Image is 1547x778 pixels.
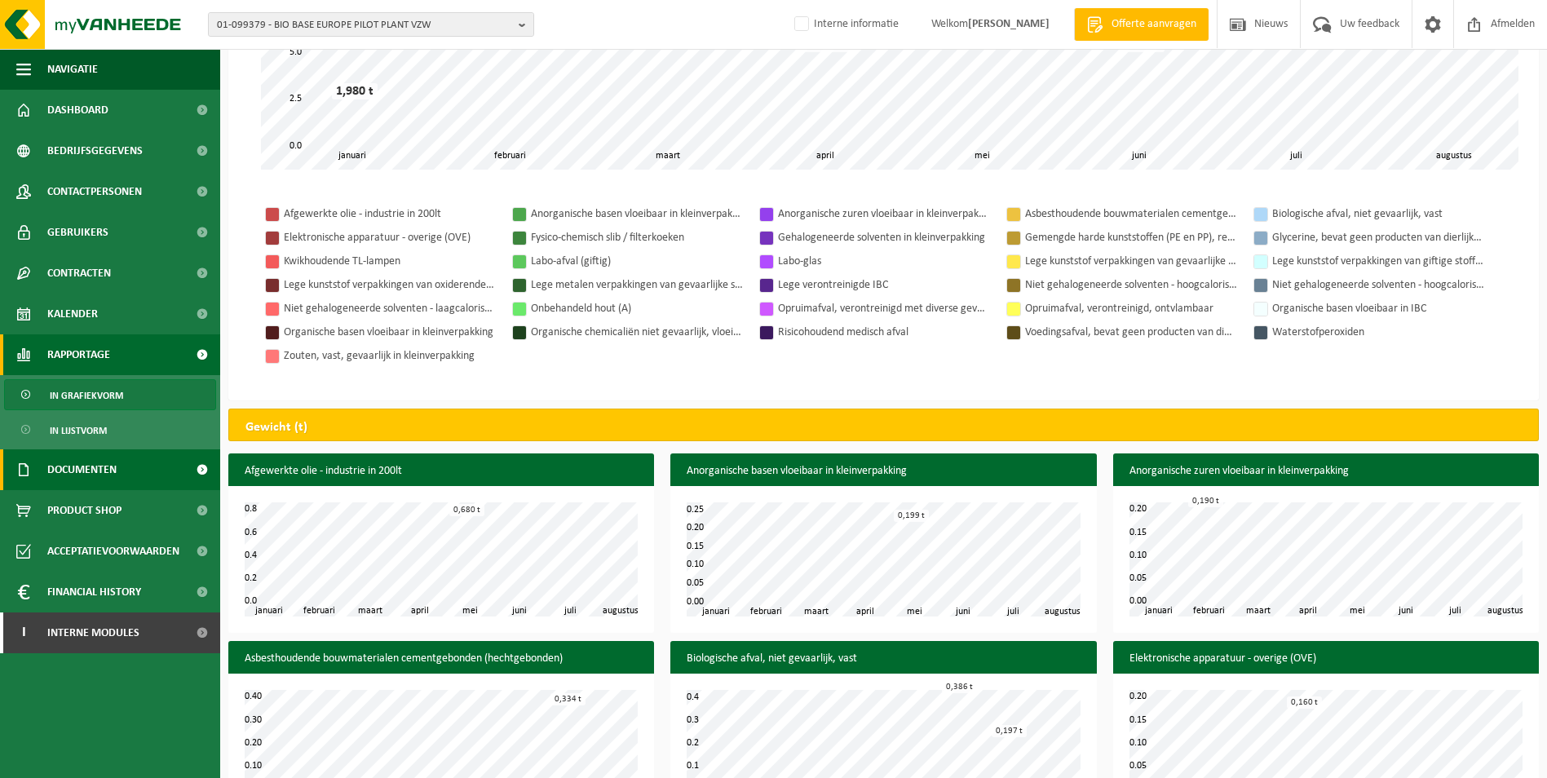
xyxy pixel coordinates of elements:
div: 0,334 t [550,693,586,705]
h3: Afgewerkte olie - industrie in 200lt [228,453,654,489]
div: Lege verontreinigde IBC [778,275,990,295]
span: In grafiekvorm [50,380,123,411]
span: Gebruikers [47,212,108,253]
div: 0,199 t [894,510,929,522]
div: Lege metalen verpakkingen van gevaarlijke stoffen [531,275,743,295]
div: Lege kunststof verpakkingen van gevaarlijke stoffen [1025,251,1237,272]
div: 0,160 t [1287,696,1322,709]
h2: Gewicht (t) [229,409,324,445]
span: In lijstvorm [50,415,107,446]
h3: Anorganische basen vloeibaar in kleinverpakking [670,453,1096,489]
div: Labo-glas [778,251,990,272]
a: Offerte aanvragen [1074,8,1209,41]
span: 01-099379 - BIO BASE EUROPE PILOT PLANT VZW [217,13,512,38]
div: Anorganische basen vloeibaar in kleinverpakking [531,204,743,224]
div: Waterstofperoxiden [1272,322,1484,343]
span: Contactpersonen [47,171,142,212]
h3: Anorganische zuren vloeibaar in kleinverpakking [1113,453,1539,489]
span: Kalender [47,294,98,334]
h3: Elektronische apparatuur - overige (OVE) [1113,641,1539,677]
label: Interne informatie [791,12,899,37]
span: Bedrijfsgegevens [47,130,143,171]
a: In lijstvorm [4,414,216,445]
span: Navigatie [47,49,98,90]
div: Organische chemicaliën niet gevaarlijk, vloeibaar in kleinverpakking [531,322,743,343]
span: Interne modules [47,612,139,653]
div: Voedingsafval, bevat geen producten van dierlijke oorsprong, gemengde verpakking (exclusief glas) [1025,322,1237,343]
span: Contracten [47,253,111,294]
div: Elektronische apparatuur - overige (OVE) [284,228,496,248]
span: Dashboard [47,90,108,130]
div: Gehalogeneerde solventen in kleinverpakking [778,228,990,248]
span: Product Shop [47,490,122,531]
div: Glycerine, bevat geen producten van dierlijke oorsprong [1272,228,1484,248]
div: Biologische afval, niet gevaarlijk, vast [1272,204,1484,224]
div: Afgewerkte olie - industrie in 200lt [284,204,496,224]
div: Niet gehalogeneerde solventen - hoogcalorisch in IBC [1025,275,1237,295]
div: Niet gehalogeneerde solventen - laagcalorisch in 200lt-vat [284,298,496,319]
div: 1,980 t [332,83,378,99]
span: I [16,612,31,653]
strong: [PERSON_NAME] [968,18,1050,30]
div: Lege kunststof verpakkingen van oxiderende stoffen [284,275,496,295]
div: Asbesthoudende bouwmaterialen cementgebonden (hechtgebonden) [1025,204,1237,224]
h3: Asbesthoudende bouwmaterialen cementgebonden (hechtgebonden) [228,641,654,677]
span: Offerte aanvragen [1107,16,1200,33]
div: Onbehandeld hout (A) [531,298,743,319]
div: 0,190 t [1188,495,1223,507]
span: Acceptatievoorwaarden [47,531,179,572]
div: Organische basen vloeibaar in IBC [1272,298,1484,319]
div: Fysico-chemisch slib / filterkoeken [531,228,743,248]
span: Documenten [47,449,117,490]
div: Opruimafval, verontreinigd, ontvlambaar [1025,298,1237,319]
div: 0,197 t [992,725,1027,737]
div: Opruimafval, verontreinigd met diverse gevaarlijke afvalstoffen [778,298,990,319]
h3: Biologische afval, niet gevaarlijk, vast [670,641,1096,677]
a: In grafiekvorm [4,379,216,410]
div: Anorganische zuren vloeibaar in kleinverpakking [778,204,990,224]
div: Gemengde harde kunststoffen (PE en PP), recycleerbaar (industrieel) [1025,228,1237,248]
div: Labo-afval (giftig) [531,251,743,272]
button: 01-099379 - BIO BASE EUROPE PILOT PLANT VZW [208,12,534,37]
div: Zouten, vast, gevaarlijk in kleinverpakking [284,346,496,366]
div: Risicohoudend medisch afval [778,322,990,343]
div: Organische basen vloeibaar in kleinverpakking [284,322,496,343]
div: 0,680 t [449,504,484,516]
div: Kwikhoudende TL-lampen [284,251,496,272]
div: Niet gehalogeneerde solventen - hoogcalorisch in kleinverpakking [1272,275,1484,295]
span: Rapportage [47,334,110,375]
div: Lege kunststof verpakkingen van giftige stoffen [1272,251,1484,272]
span: Financial History [47,572,141,612]
div: 0,386 t [942,681,977,693]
